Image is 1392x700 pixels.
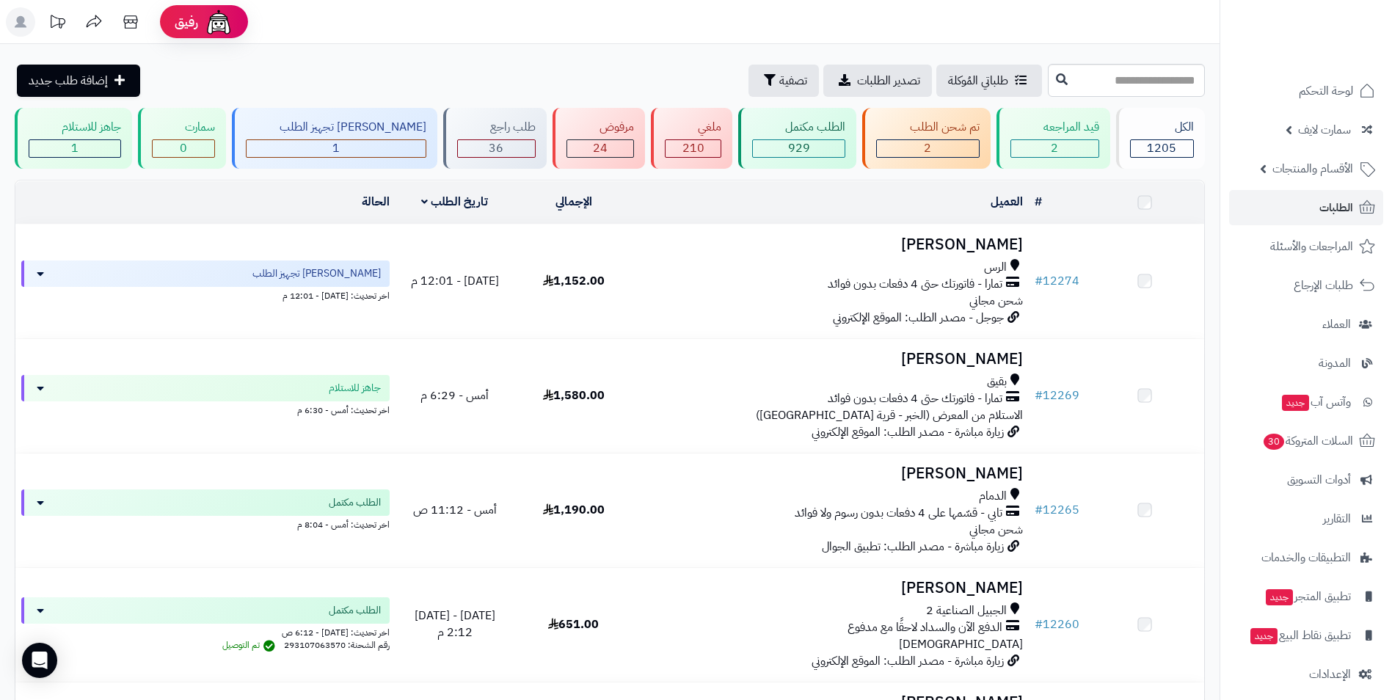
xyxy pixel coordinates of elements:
[1130,119,1194,136] div: الكل
[1035,387,1079,404] a: #12269
[1299,81,1353,101] span: لوحة التحكم
[413,501,497,519] span: أمس - 11:12 ص
[822,538,1004,555] span: زيارة مباشرة - مصدر الطلب: تطبيق الجوال
[1035,272,1079,290] a: #12274
[1051,139,1058,157] span: 2
[639,465,1023,482] h3: [PERSON_NAME]
[12,108,135,169] a: جاهز للاستلام 1
[458,140,535,157] div: 36
[1229,268,1383,303] a: طلبات الإرجاع
[1147,139,1176,157] span: 1205
[639,351,1023,368] h3: [PERSON_NAME]
[1280,392,1351,412] span: وآتس آب
[593,139,608,157] span: 24
[665,119,721,136] div: ملغي
[1035,272,1043,290] span: #
[152,119,215,136] div: سمارت
[252,266,381,281] span: [PERSON_NAME] تجهيز الطلب
[994,108,1113,169] a: قيد المراجعه 2
[1229,346,1383,381] a: المدونة
[848,619,1002,636] span: الدفع الآن والسداد لاحقًا مع مدفوع
[1229,462,1383,497] a: أدوات التسويق
[1229,229,1383,264] a: المراجعات والأسئلة
[859,108,993,169] a: تم شحن الطلب 2
[420,387,489,404] span: أمس - 6:29 م
[1323,508,1351,529] span: التقارير
[1011,140,1098,157] div: 2
[543,501,605,519] span: 1,190.00
[135,108,229,169] a: سمارت 0
[969,521,1023,539] span: شحن مجاني
[1261,547,1351,568] span: التطبيقات والخدمات
[1264,434,1284,450] span: 30
[457,119,536,136] div: طلب راجع
[1229,307,1383,342] a: العملاء
[899,635,1023,653] span: [DEMOGRAPHIC_DATA]
[756,406,1023,424] span: الاستلام من المعرض (الخبر - قرية [GEOGRAPHIC_DATA])
[1229,657,1383,692] a: الإعدادات
[1229,501,1383,536] a: التقارير
[29,72,108,90] span: إضافة طلب جديد
[1272,158,1353,179] span: الأقسام والمنتجات
[17,65,140,97] a: إضافة طلب جديد
[1229,423,1383,459] a: السلات المتروكة30
[1287,470,1351,490] span: أدوات التسويق
[979,488,1007,505] span: الدمام
[566,119,634,136] div: مرفوض
[1264,586,1351,607] span: تطبيق المتجر
[567,140,633,157] div: 24
[1319,197,1353,218] span: الطلبات
[1250,628,1278,644] span: جديد
[948,72,1008,90] span: طلباتي المُوكلة
[924,139,931,157] span: 2
[1309,664,1351,685] span: الإعدادات
[1035,616,1079,633] a: #12260
[1229,579,1383,614] a: تطبيق المتجرجديد
[639,580,1023,597] h3: [PERSON_NAME]
[735,108,859,169] a: الطلب مكتمل 929
[1229,73,1383,109] a: لوحة التحكم
[29,119,121,136] div: جاهز للاستلام
[812,423,1004,441] span: زيارة مباشرة - مصدر الطلب: الموقع الإلكتروني
[969,292,1023,310] span: شحن مجاني
[857,72,920,90] span: تصدير الطلبات
[639,236,1023,253] h3: [PERSON_NAME]
[153,140,214,157] div: 0
[1035,193,1042,211] a: #
[666,140,721,157] div: 210
[1035,616,1043,633] span: #
[1229,190,1383,225] a: الطلبات
[411,272,499,290] span: [DATE] - 12:01 م
[543,387,605,404] span: 1,580.00
[489,139,503,157] span: 36
[753,140,845,157] div: 929
[828,390,1002,407] span: تمارا - فاتورتك حتى 4 دفعات بدون فوائد
[329,603,381,618] span: الطلب مكتمل
[828,276,1002,293] span: تمارا - فاتورتك حتى 4 دفعات بدون فوائد
[550,108,648,169] a: مرفوض 24
[779,72,807,90] span: تصفية
[1319,353,1351,373] span: المدونة
[877,140,978,157] div: 2
[936,65,1042,97] a: طلباتي المُوكلة
[984,259,1007,276] span: الرس
[332,139,340,157] span: 1
[1035,501,1079,519] a: #12265
[284,638,390,652] span: رقم الشحنة: 293107063570
[329,495,381,510] span: الطلب مكتمل
[1229,384,1383,420] a: وآتس آبجديد
[247,140,425,157] div: 1
[788,139,810,157] span: 929
[987,373,1007,390] span: بقيق
[175,13,198,31] span: رفيق
[1229,618,1383,653] a: تطبيق نقاط البيعجديد
[1322,314,1351,335] span: العملاء
[21,287,390,302] div: اخر تحديث: [DATE] - 12:01 م
[1249,625,1351,646] span: تطبيق نقاط البيع
[246,119,426,136] div: [PERSON_NAME] تجهيز الطلب
[222,638,279,652] span: تم التوصيل
[1035,501,1043,519] span: #
[71,139,79,157] span: 1
[682,139,704,157] span: 210
[555,193,592,211] a: الإجمالي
